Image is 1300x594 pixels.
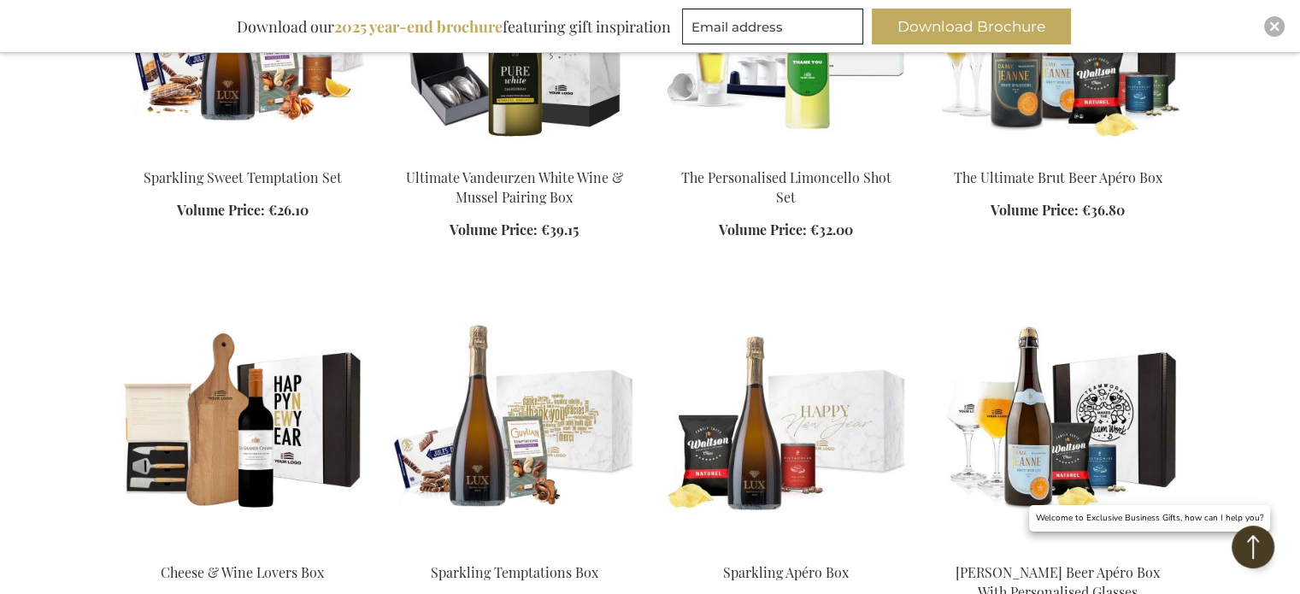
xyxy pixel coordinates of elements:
div: Download our featuring gift inspiration [229,9,679,44]
img: Sparkling Apero Box [664,309,909,549]
button: Download Brochure [872,9,1071,44]
a: The Ultimate Brut Beer Apéro Box [954,168,1162,186]
a: The Personalised Limoncello Shot Set [681,168,891,206]
span: Volume Price: [719,221,807,238]
a: Sparkling Temptations Box [431,563,598,581]
span: Volume Price: [991,201,1079,219]
a: Sparkling Apéro Box [723,563,849,581]
a: Volume Price: €36.80 [991,201,1125,221]
a: Cheese & Wine Lovers Box [121,542,365,558]
span: €26.10 [268,201,309,219]
img: Close [1269,21,1279,32]
span: €39.15 [541,221,579,238]
a: Volume Price: €39.15 [450,221,579,240]
input: Email address [682,9,863,44]
a: Cheese & Wine Lovers Box [161,563,324,581]
a: Sparkling Apero Box [664,542,909,558]
a: Sparkling Sweet Temptation Set [144,168,342,186]
span: €32.00 [810,221,853,238]
a: Ultimate Vandeurzen White Wine & Mussel Pairing Box [406,168,623,206]
a: Volume Price: €26.10 [177,201,309,221]
a: Volume Price: €32.00 [719,221,853,240]
img: Cheese & Wine Lovers Box [121,309,365,549]
a: The Ultimate Champagne Beer Apéro Box [936,147,1180,163]
b: 2025 year-end brochure [334,16,503,37]
a: Sparkling Sweet Temptation Set Sparkling Sweet Temptation Set [121,147,365,163]
div: Close [1264,16,1285,37]
a: Dame Jeanne Champagne Beer Apéro Box With Personalised Glasses [936,542,1180,558]
span: Volume Price: [177,201,265,219]
a: Ultimate Vandeurzen White Wine & Mussel Pairing Box Ultimate Vandeurzen White Wine & Mussel Pairi... [392,147,637,163]
a: The Personalised Limoncello Shot Set The Personalised Limoncello Shot Set [664,147,909,163]
form: marketing offers and promotions [682,9,868,50]
span: Volume Price: [450,221,538,238]
span: €36.80 [1082,201,1125,219]
img: Dame Jeanne Champagne Beer Apéro Box With Personalised Glasses [936,309,1180,549]
a: Sparkling Temptations Bpx [392,542,637,558]
img: Sparkling Temptations Bpx [392,309,637,549]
